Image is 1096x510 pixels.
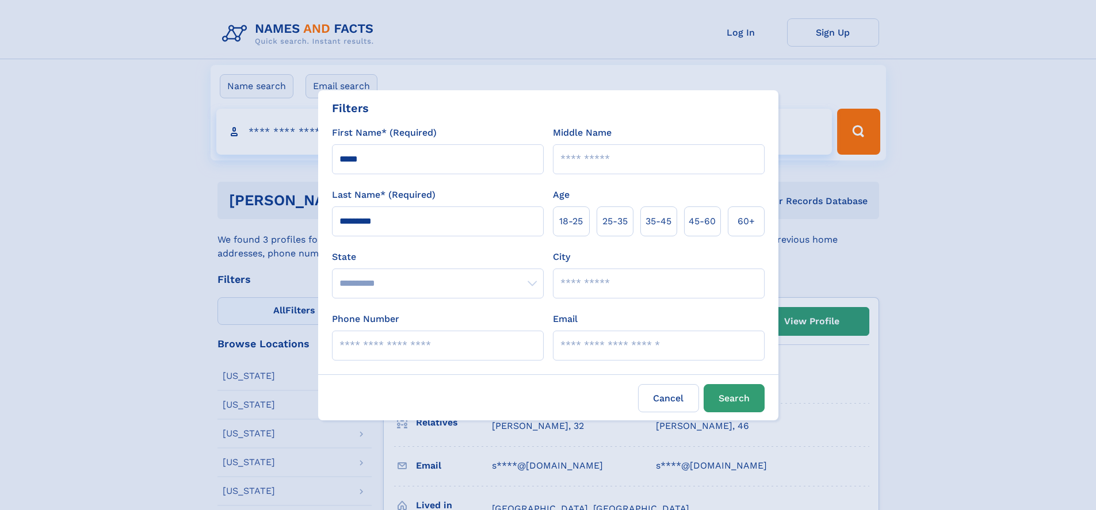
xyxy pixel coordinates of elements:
[332,312,399,326] label: Phone Number
[602,214,628,228] span: 25‑35
[553,312,578,326] label: Email
[738,214,755,228] span: 60+
[332,99,369,117] div: Filters
[638,384,699,412] label: Cancel
[704,384,765,412] button: Search
[332,126,437,140] label: First Name* (Required)
[553,126,612,140] label: Middle Name
[689,214,716,228] span: 45‑60
[553,188,570,202] label: Age
[332,250,544,264] label: State
[559,214,583,228] span: 18‑25
[332,188,436,202] label: Last Name* (Required)
[553,250,570,264] label: City
[646,214,671,228] span: 35‑45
